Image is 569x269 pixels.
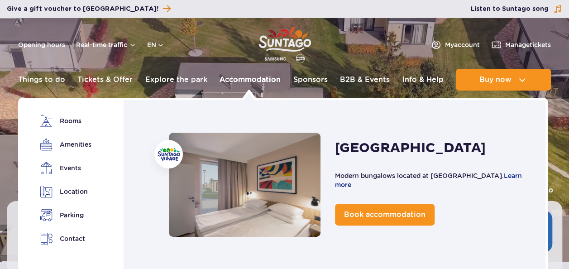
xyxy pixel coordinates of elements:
span: My account [445,40,480,49]
a: Sponsors [293,69,328,91]
button: Buy now [456,69,551,91]
a: Events [40,162,91,174]
img: Suntago [158,148,180,161]
a: Managetickets [491,39,551,50]
span: Book accommodation [344,210,426,219]
a: Rooms [40,115,91,127]
a: Things to do [18,69,65,91]
a: Accommodation [169,133,320,237]
a: Info & Help [402,69,444,91]
p: Modern bungalows located at [GEOGRAPHIC_DATA]. [335,171,527,189]
button: en [147,40,164,49]
a: Book accommodation [335,204,435,226]
a: Parking [40,209,91,221]
a: Opening hours [18,40,65,49]
a: Tickets & Offer [77,69,133,91]
a: Explore the park [145,69,207,91]
a: Location [40,185,91,198]
button: Real-time traffic [76,41,136,48]
span: Manage tickets [505,40,551,49]
h2: [GEOGRAPHIC_DATA] [335,139,486,157]
a: Contact [40,232,91,245]
a: Myaccount [430,39,480,50]
a: B2B & Events [340,69,390,91]
span: Buy now [479,76,511,84]
a: Amenities [40,138,91,151]
a: Accommodation [220,69,281,91]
